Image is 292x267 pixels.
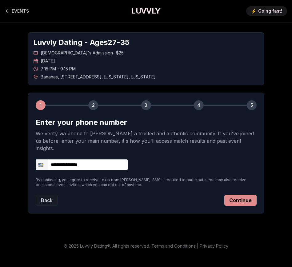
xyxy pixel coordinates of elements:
[200,243,228,249] a: Privacy Policy
[251,8,256,14] span: ⚡️
[41,50,124,56] span: [DEMOGRAPHIC_DATA]'s Admission - $25
[194,100,204,110] div: 4
[258,8,282,14] span: Going fast!
[41,66,76,72] span: 7:15 PM - 9:15 PM
[36,118,257,127] h2: Enter your phone number
[36,195,58,206] button: Back
[36,160,48,170] div: United States: + 1
[88,100,98,110] div: 2
[41,58,55,64] span: [DATE]
[197,243,198,249] span: |
[141,100,151,110] div: 3
[36,177,257,187] p: By continuing, you agree to receive texts from [PERSON_NAME]. SMS is required to participate. You...
[41,74,156,80] span: Bananas , [STREET_ADDRESS] , [US_STATE] , [US_STATE]
[36,130,257,152] p: We verify via phone to [PERSON_NAME] a trusted and authentic community. If you've joined us befor...
[36,100,46,110] div: 1
[247,100,257,110] div: 5
[151,243,196,249] a: Terms and Conditions
[5,5,29,17] a: Back to events
[33,38,259,47] h1: Luvvly Dating - Ages 27 - 35
[224,195,257,206] button: Continue
[131,6,160,16] a: LUVVLY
